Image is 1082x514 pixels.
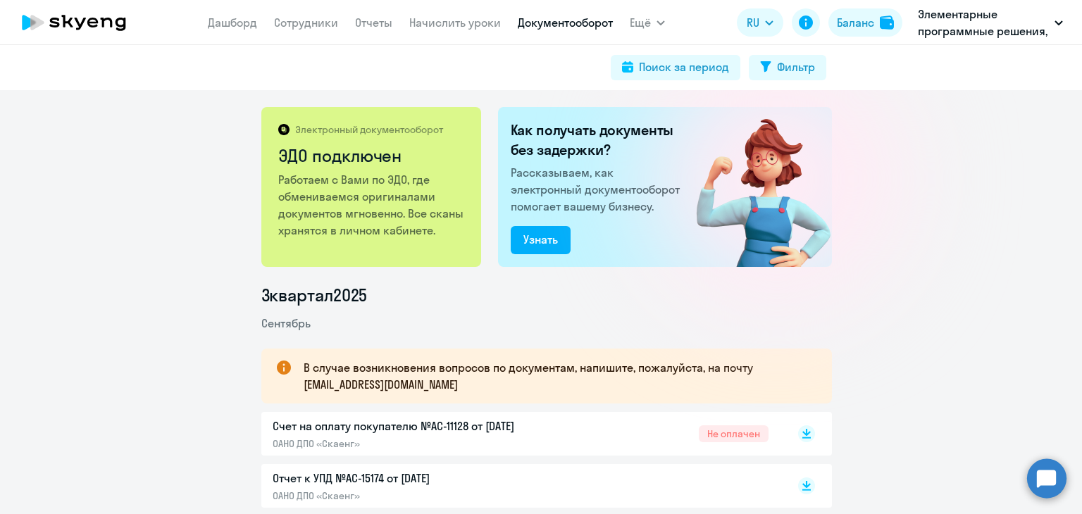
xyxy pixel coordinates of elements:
[273,470,769,502] a: Отчет к УПД №AC-15174 от [DATE]ОАНО ДПО «Скаенг»
[747,14,759,31] span: RU
[828,8,902,37] button: Балансbalance
[749,55,826,80] button: Фильтр
[273,489,568,502] p: ОАНО ДПО «Скаенг»
[639,58,729,75] div: Поиск за период
[261,316,311,330] span: Сентябрь
[273,470,568,487] p: Отчет к УПД №AC-15174 от [DATE]
[273,418,769,450] a: Счет на оплату покупателю №AC-11128 от [DATE]ОАНО ДПО «Скаенг»Не оплачен
[737,8,783,37] button: RU
[273,437,568,450] p: ОАНО ДПО «Скаенг»
[278,171,466,239] p: Работаем с Вами по ЭДО, где обмениваемся оригиналами документов мгновенно. Все сканы хранятся в л...
[355,15,392,30] a: Отчеты
[777,58,815,75] div: Фильтр
[837,14,874,31] div: Баланс
[274,15,338,30] a: Сотрудники
[673,107,832,267] img: connected
[630,8,665,37] button: Ещё
[611,55,740,80] button: Поиск за период
[261,284,832,306] li: 3 квартал 2025
[511,120,685,160] h2: Как получать документы без задержки?
[523,231,558,248] div: Узнать
[278,144,466,167] h2: ЭДО подключен
[511,226,571,254] button: Узнать
[295,123,443,136] p: Электронный документооборот
[304,359,807,393] p: В случае возникновения вопросов по документам, напишите, пожалуйста, на почту [EMAIL_ADDRESS][DOM...
[699,425,769,442] span: Не оплачен
[518,15,613,30] a: Документооборот
[918,6,1049,39] p: Элементарные программные решения, ЭЛЕМЕНТАРНЫЕ ПРОГРАММНЫЕ РЕШЕНИЯ, ООО
[273,418,568,434] p: Счет на оплату покупателю №AC-11128 от [DATE]
[630,14,651,31] span: Ещё
[208,15,257,30] a: Дашборд
[911,6,1070,39] button: Элементарные программные решения, ЭЛЕМЕНТАРНЫЕ ПРОГРАММНЫЕ РЕШЕНИЯ, ООО
[880,15,894,30] img: balance
[511,164,685,215] p: Рассказываем, как электронный документооборот помогает вашему бизнесу.
[409,15,501,30] a: Начислить уроки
